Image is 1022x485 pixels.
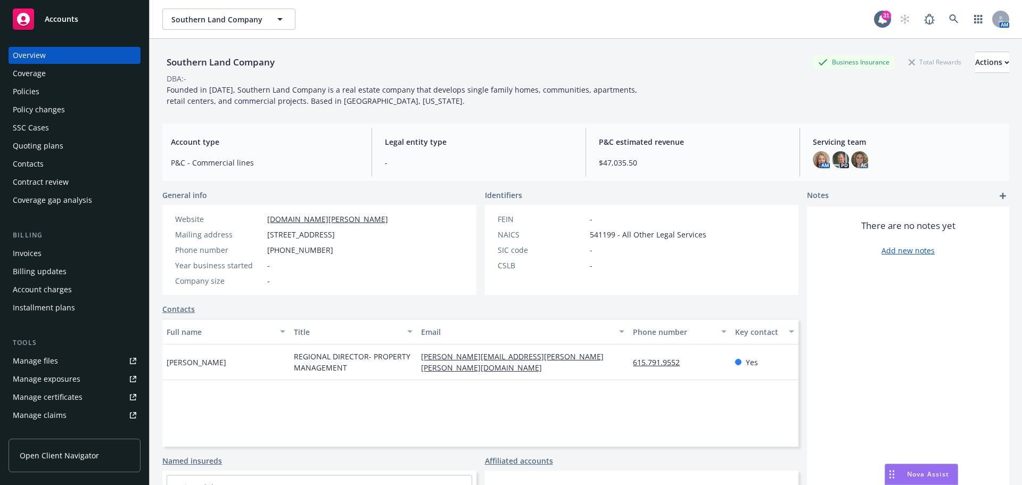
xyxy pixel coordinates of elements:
[832,151,849,168] img: photo
[267,260,270,271] span: -
[45,15,78,23] span: Accounts
[590,244,592,256] span: -
[175,275,263,286] div: Company size
[167,357,226,368] span: [PERSON_NAME]
[267,244,333,256] span: [PHONE_NUMBER]
[885,464,958,485] button: Nova Assist
[162,55,279,69] div: Southern Land Company
[13,119,49,136] div: SSC Cases
[599,157,787,168] span: $47,035.50
[167,326,274,338] div: Full name
[175,229,263,240] div: Mailing address
[290,319,417,344] button: Title
[485,455,553,466] a: Affiliated accounts
[385,136,573,147] span: Legal entity type
[13,101,65,118] div: Policy changes
[13,155,44,172] div: Contacts
[9,352,141,369] a: Manage files
[13,263,67,280] div: Billing updates
[9,65,141,82] a: Coverage
[813,136,1001,147] span: Servicing team
[975,52,1009,72] div: Actions
[881,245,935,256] a: Add new notes
[9,245,141,262] a: Invoices
[975,52,1009,73] button: Actions
[13,352,58,369] div: Manage files
[13,47,46,64] div: Overview
[294,326,401,338] div: Title
[9,174,141,191] a: Contract review
[294,351,413,373] span: REGIONAL DIRECTOR- PROPERTY MANAGEMENT
[633,357,688,367] a: 615.791.9552
[171,157,359,168] span: P&C - Commercial lines
[9,83,141,100] a: Policies
[13,174,69,191] div: Contract review
[485,190,522,201] span: Identifiers
[599,136,787,147] span: P&C estimated revenue
[162,190,207,201] span: General info
[421,326,613,338] div: Email
[13,281,72,298] div: Account charges
[885,464,899,484] div: Drag to move
[9,299,141,316] a: Installment plans
[162,9,295,30] button: Southern Land Company
[171,136,359,147] span: Account type
[417,319,629,344] button: Email
[171,14,263,25] span: Southern Land Company
[9,425,141,442] a: Manage BORs
[498,260,586,271] div: CSLB
[9,338,141,348] div: Tools
[13,407,67,424] div: Manage claims
[13,137,63,154] div: Quoting plans
[13,299,75,316] div: Installment plans
[175,244,263,256] div: Phone number
[919,9,940,30] a: Report a Bug
[731,319,798,344] button: Key contact
[903,55,967,69] div: Total Rewards
[498,229,586,240] div: NAICS
[267,229,335,240] span: [STREET_ADDRESS]
[498,213,586,225] div: FEIN
[175,260,263,271] div: Year business started
[162,319,290,344] button: Full name
[20,450,99,461] span: Open Client Navigator
[162,303,195,315] a: Contacts
[9,101,141,118] a: Policy changes
[13,389,83,406] div: Manage certificates
[9,407,141,424] a: Manage claims
[9,155,141,172] a: Contacts
[9,263,141,280] a: Billing updates
[162,455,222,466] a: Named insureds
[590,229,706,240] span: 541199 - All Other Legal Services
[9,389,141,406] a: Manage certificates
[590,260,592,271] span: -
[9,371,141,388] a: Manage exposures
[385,157,573,168] span: -
[813,55,895,69] div: Business Insurance
[9,230,141,241] div: Billing
[267,275,270,286] span: -
[807,190,829,202] span: Notes
[633,326,714,338] div: Phone number
[267,214,388,224] a: [DOMAIN_NAME][PERSON_NAME]
[894,9,916,30] a: Start snowing
[9,137,141,154] a: Quoting plans
[590,213,592,225] span: -
[175,213,263,225] div: Website
[943,9,965,30] a: Search
[9,281,141,298] a: Account charges
[881,11,891,20] div: 31
[167,73,186,84] div: DBA: -
[629,319,730,344] button: Phone number
[421,351,604,373] a: [PERSON_NAME][EMAIL_ADDRESS][PERSON_NAME][PERSON_NAME][DOMAIN_NAME]
[861,219,955,232] span: There are no notes yet
[167,85,639,106] span: Founded in [DATE], Southern Land Company is a real estate company that develops single family hom...
[13,83,39,100] div: Policies
[9,192,141,209] a: Coverage gap analysis
[9,47,141,64] a: Overview
[13,245,42,262] div: Invoices
[813,151,830,168] img: photo
[907,470,949,479] span: Nova Assist
[746,357,758,368] span: Yes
